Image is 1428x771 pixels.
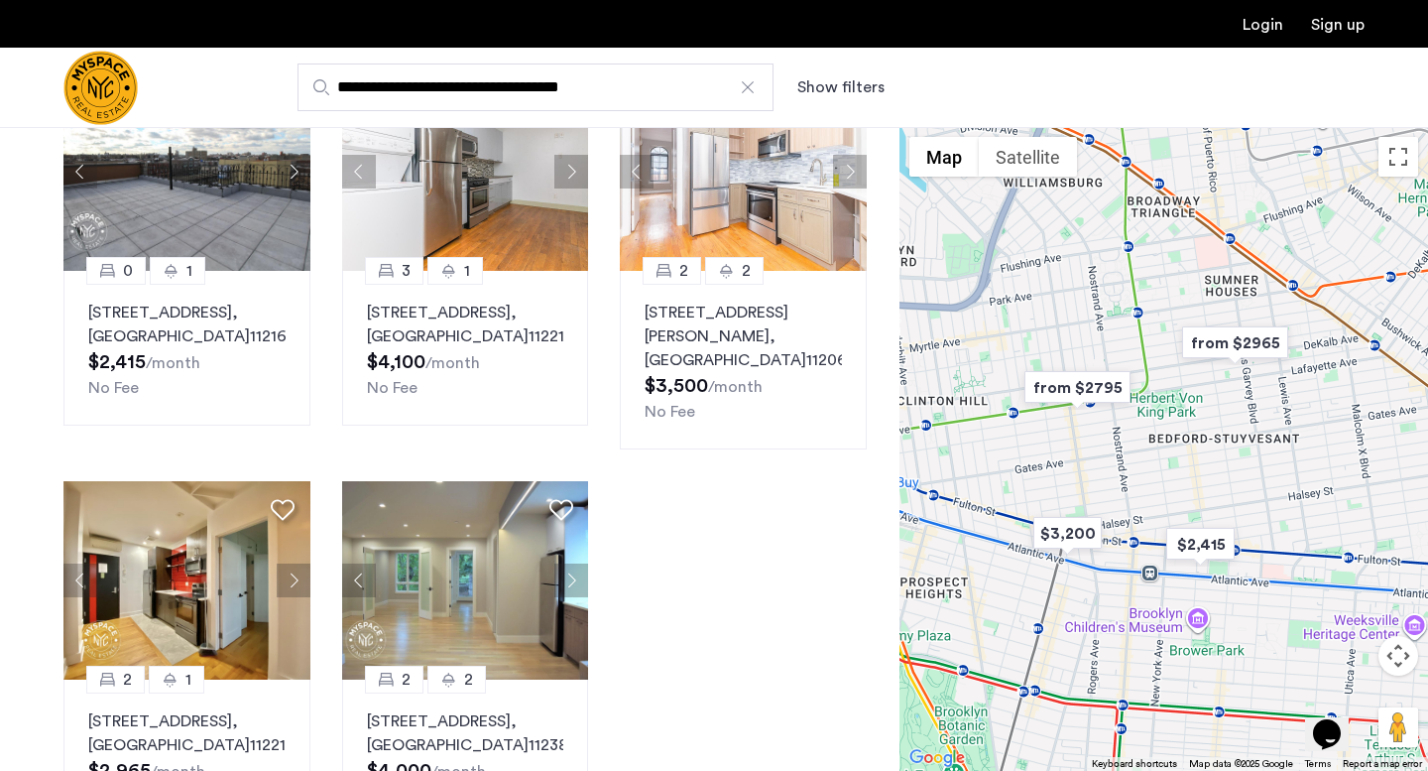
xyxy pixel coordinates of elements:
a: Login [1243,17,1283,33]
iframe: chat widget [1305,692,1368,751]
img: 1990_638191626564101868.jpeg [620,72,867,271]
img: 1996_638270313702258605.png [63,72,310,271]
p: [STREET_ADDRESS] 11221 [367,301,564,348]
button: Next apartment [277,155,310,189]
img: Google [904,745,970,771]
a: Report a map error [1343,757,1422,771]
button: Previous apartment [620,155,654,189]
span: $3,500 [645,376,708,396]
button: Keyboard shortcuts [1092,757,1177,771]
button: Previous apartment [342,564,376,597]
img: 1996_638246139995025989.jpeg [342,72,589,271]
button: Next apartment [554,155,588,189]
span: 1 [186,259,192,283]
button: Toggle fullscreen view [1378,137,1418,177]
img: af89ecc1-02ec-4b73-9198-5dcabcf3354e_638944969393827096.jpeg [342,481,589,680]
span: 2 [464,668,473,692]
a: 01[STREET_ADDRESS], [GEOGRAPHIC_DATA]11216No Fee [63,271,310,426]
span: 2 [123,668,132,692]
p: [STREET_ADDRESS] 11238 [367,709,564,757]
button: Map camera controls [1378,636,1418,676]
button: Next apartment [277,564,310,597]
span: 1 [464,259,470,283]
a: Registration [1311,17,1365,33]
button: Previous apartment [342,155,376,189]
sub: /month [425,355,480,371]
div: $3,200 [1025,511,1110,556]
span: 2 [679,259,688,283]
span: $4,100 [367,352,425,372]
button: Next apartment [833,155,867,189]
span: 1 [185,668,191,692]
span: No Fee [88,380,139,396]
p: [STREET_ADDRESS] 11216 [88,301,286,348]
span: No Fee [367,380,417,396]
button: Previous apartment [63,564,97,597]
span: 2 [402,668,411,692]
a: Cazamio Logo [63,51,138,125]
sub: /month [146,355,200,371]
a: 22[STREET_ADDRESS][PERSON_NAME], [GEOGRAPHIC_DATA]11206No Fee [620,271,867,450]
sub: /month [708,379,763,395]
img: logo [63,51,138,125]
a: Terms (opens in new tab) [1305,757,1331,771]
input: Apartment Search [297,64,773,111]
button: Drag Pegman onto the map to open Street View [1378,707,1418,747]
button: Next apartment [554,564,588,597]
span: 2 [742,259,751,283]
div: from $2795 [1016,365,1138,410]
span: 0 [123,259,133,283]
span: $2,415 [88,352,146,372]
p: [STREET_ADDRESS][PERSON_NAME] 11206 [645,301,842,372]
div: from $2965 [1174,321,1296,365]
img: 22_638465686471895826.png [63,481,310,680]
span: 3 [402,259,411,283]
button: Show satellite imagery [979,137,1077,177]
button: Show or hide filters [797,75,885,99]
p: [STREET_ADDRESS] 11221 [88,709,286,757]
button: Show street map [909,137,979,177]
div: $2,415 [1158,522,1243,567]
a: Open this area in Google Maps (opens a new window) [904,745,970,771]
span: No Fee [645,404,695,420]
a: 31[STREET_ADDRESS], [GEOGRAPHIC_DATA]11221No Fee [342,271,589,426]
button: Previous apartment [63,155,97,189]
span: Map data ©2025 Google [1189,759,1293,769]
